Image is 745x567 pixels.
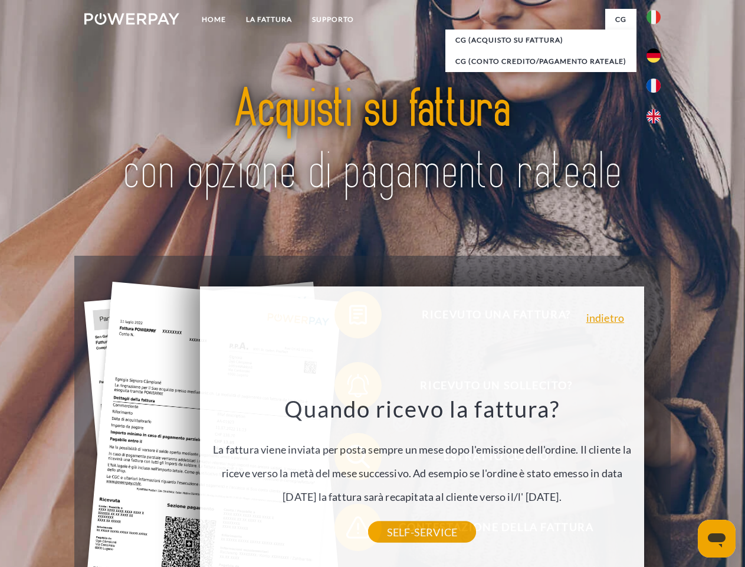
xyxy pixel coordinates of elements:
a: CG (Conto Credito/Pagamento rateale) [445,51,636,72]
a: indietro [586,312,624,323]
h3: Quando ricevo la fattura? [207,395,638,423]
img: fr [646,79,661,93]
a: CG [605,9,636,30]
img: de [646,48,661,63]
a: Supporto [302,9,364,30]
a: CG (Acquisto su fattura) [445,30,636,51]
a: Home [192,9,236,30]
img: it [646,10,661,24]
iframe: Pulsante per aprire la finestra di messaggistica [698,520,736,558]
a: SELF-SERVICE [368,522,476,543]
div: La fattura viene inviata per posta sempre un mese dopo l'emissione dell'ordine. Il cliente la ric... [207,395,638,532]
img: en [646,109,661,123]
img: logo-powerpay-white.svg [84,13,179,25]
img: title-powerpay_it.svg [113,57,632,226]
a: LA FATTURA [236,9,302,30]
